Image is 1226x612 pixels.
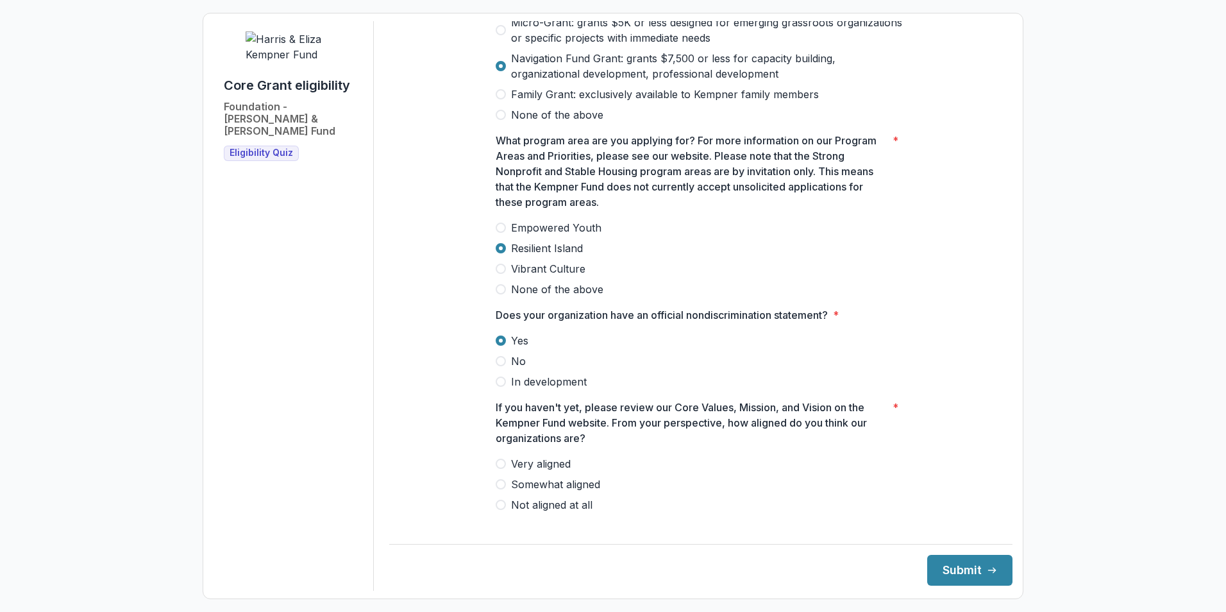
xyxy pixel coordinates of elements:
p: What program area are you applying for? For more information on our Program Areas and Priorities,... [496,133,887,210]
h1: Core Grant eligibility [224,78,350,93]
span: None of the above [511,107,603,123]
span: Vibrant Culture [511,261,585,276]
button: Submit [927,555,1012,586]
span: Yes [511,333,528,348]
p: Does your organization have an official nondiscrimination statement? [496,307,828,323]
img: Harris & Eliza Kempner Fund [246,31,342,62]
span: Micro-Grant: grants $5K or less designed for emerging grassroots organizations or specific projec... [511,15,906,46]
span: No [511,353,526,369]
span: Empowered Youth [511,220,601,235]
span: Navigation Fund Grant: grants $7,500 or less for capacity building, organizational development, p... [511,51,906,81]
span: In development [511,374,587,389]
span: None of the above [511,282,603,297]
p: If you haven't yet, please review our Core Values, Mission, and Vision on the Kempner Fund websit... [496,400,887,446]
span: Very aligned [511,456,571,472]
span: Somewhat aligned [511,477,600,492]
span: Resilient Island [511,241,583,256]
span: Not aligned at all [511,497,592,513]
span: Eligibility Quiz [230,148,293,158]
span: Family Grant: exclusively available to Kempner family members [511,87,819,102]
h2: Foundation - [PERSON_NAME] & [PERSON_NAME] Fund [224,101,363,138]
